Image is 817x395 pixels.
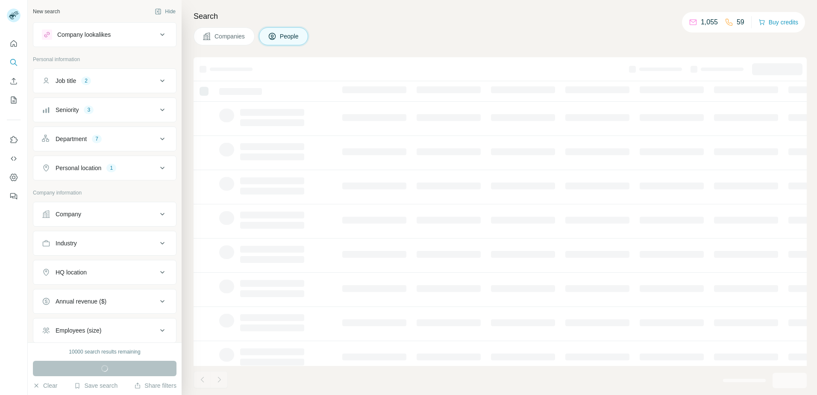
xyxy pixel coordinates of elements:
[134,381,176,390] button: Share filters
[701,17,718,27] p: 1,055
[215,32,246,41] span: Companies
[7,55,21,70] button: Search
[56,239,77,248] div: Industry
[33,71,176,91] button: Job title2
[7,36,21,51] button: Quick start
[56,268,87,277] div: HQ location
[280,32,300,41] span: People
[74,381,118,390] button: Save search
[33,233,176,254] button: Industry
[33,320,176,341] button: Employees (size)
[33,381,57,390] button: Clear
[33,129,176,149] button: Department7
[81,77,91,85] div: 2
[56,164,101,172] div: Personal location
[33,100,176,120] button: Seniority3
[7,92,21,108] button: My lists
[149,5,182,18] button: Hide
[7,189,21,204] button: Feedback
[33,291,176,312] button: Annual revenue ($)
[92,135,102,143] div: 7
[7,170,21,185] button: Dashboard
[33,189,176,197] p: Company information
[737,17,744,27] p: 59
[84,106,94,114] div: 3
[57,30,111,39] div: Company lookalikes
[7,132,21,147] button: Use Surfe on LinkedIn
[33,204,176,224] button: Company
[33,8,60,15] div: New search
[33,158,176,178] button: Personal location1
[758,16,798,28] button: Buy credits
[194,10,807,22] h4: Search
[33,56,176,63] p: Personal information
[7,74,21,89] button: Enrich CSV
[33,24,176,45] button: Company lookalikes
[56,326,101,335] div: Employees (size)
[56,210,81,218] div: Company
[7,151,21,166] button: Use Surfe API
[33,262,176,283] button: HQ location
[69,348,140,356] div: 10000 search results remaining
[56,106,79,114] div: Seniority
[56,77,76,85] div: Job title
[56,135,87,143] div: Department
[106,164,116,172] div: 1
[56,297,106,306] div: Annual revenue ($)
